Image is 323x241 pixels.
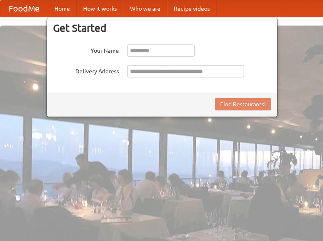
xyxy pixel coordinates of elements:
[215,98,271,110] button: Find Restaurants!
[53,65,119,75] label: Delivery Address
[0,0,48,17] a: FoodMe
[77,0,123,17] a: How it works
[123,0,167,17] a: Who we are
[48,0,77,17] a: Home
[167,0,216,17] a: Recipe videos
[53,44,119,55] label: Your Name
[53,22,271,34] h3: Get Started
